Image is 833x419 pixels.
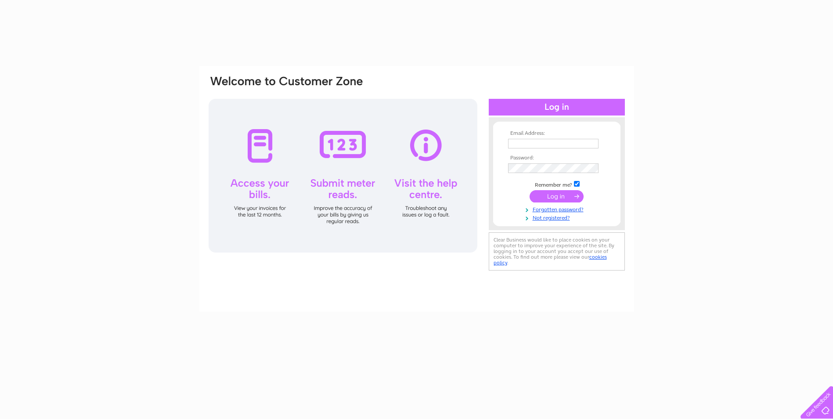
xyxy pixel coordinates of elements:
[506,155,608,161] th: Password:
[506,180,608,188] td: Remember me?
[489,232,625,271] div: Clear Business would like to place cookies on your computer to improve your experience of the sit...
[508,205,608,213] a: Forgotten password?
[506,130,608,137] th: Email Address:
[530,190,584,202] input: Submit
[508,213,608,221] a: Not registered?
[494,254,607,266] a: cookies policy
